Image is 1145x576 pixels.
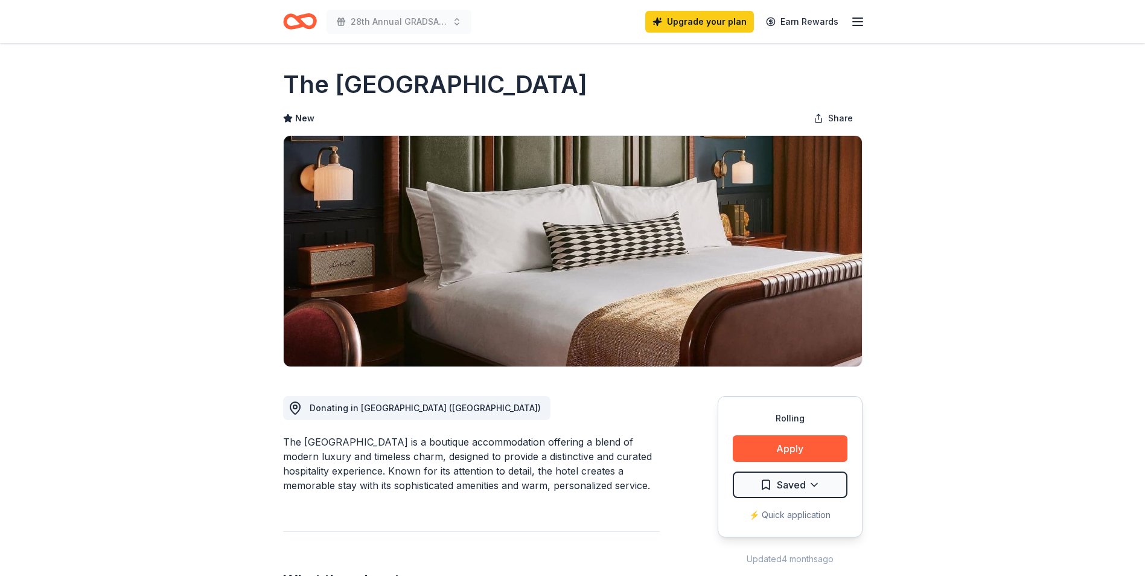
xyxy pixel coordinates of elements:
img: Image for The Manchester Hotel [284,136,862,366]
div: The [GEOGRAPHIC_DATA] is a boutique accommodation offering a blend of modern luxury and timeless ... [283,435,660,493]
span: Saved [777,477,806,493]
button: Apply [733,435,847,462]
button: Saved [733,472,847,498]
span: Donating in [GEOGRAPHIC_DATA] ([GEOGRAPHIC_DATA]) [310,403,541,413]
span: 28th Annual GRADSA Buddy Walk/5K & Silent Auction [351,14,447,29]
h1: The [GEOGRAPHIC_DATA] [283,68,587,101]
a: Upgrade your plan [645,11,754,33]
a: Earn Rewards [759,11,846,33]
div: ⚡️ Quick application [733,508,847,522]
span: Share [828,111,853,126]
div: Updated 4 months ago [718,552,863,566]
button: 28th Annual GRADSA Buddy Walk/5K & Silent Auction [327,10,471,34]
a: Home [283,7,317,36]
span: New [295,111,314,126]
button: Share [804,106,863,130]
div: Rolling [733,411,847,426]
